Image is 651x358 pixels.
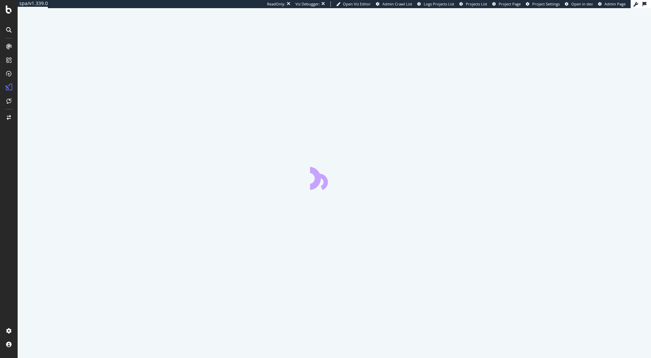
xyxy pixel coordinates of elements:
[336,1,371,7] a: Open Viz Editor
[376,1,412,7] a: Admin Crawl List
[466,1,487,6] span: Projects List
[382,1,412,6] span: Admin Crawl List
[267,1,285,7] div: ReadOnly:
[417,1,454,7] a: Logs Projects List
[310,165,359,190] div: animation
[295,1,320,7] div: Viz Debugger:
[459,1,487,7] a: Projects List
[598,1,626,7] a: Admin Page
[605,1,626,6] span: Admin Page
[499,1,521,6] span: Project Page
[343,1,371,6] span: Open Viz Editor
[526,1,560,7] a: Project Settings
[492,1,521,7] a: Project Page
[532,1,560,6] span: Project Settings
[424,1,454,6] span: Logs Projects List
[571,1,593,6] span: Open in dev
[565,1,593,7] a: Open in dev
